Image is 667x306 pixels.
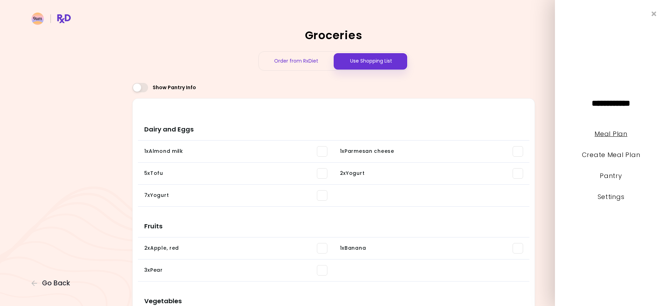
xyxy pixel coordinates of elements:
a: Meal Plan [595,129,627,138]
div: 5 x Tofu [144,170,163,177]
div: Order from RxDiet [259,52,334,70]
div: 1 x Parmesan cheese [340,148,394,155]
div: 2 x Yogurt [340,170,365,177]
div: 1 x Almond milk [144,148,183,155]
i: Close [652,10,656,17]
h2: Groceries [132,30,535,41]
div: 7 x Yogurt [144,192,169,199]
a: Pantry [600,171,622,180]
span: Go Back [42,279,70,287]
button: Go Back [32,279,74,287]
img: RxDiet [32,13,71,25]
h3: Fruits [138,209,529,237]
h3: Dairy and Eggs [138,113,529,141]
div: 3 x Pear [144,267,163,274]
span: Show Pantry Info [153,85,196,91]
div: 1 x Banana [340,245,366,252]
a: Settings [598,192,625,201]
div: Use Shopping List [334,52,409,70]
div: 2 x Apple, red [144,245,179,252]
a: Create Meal Plan [582,150,640,159]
